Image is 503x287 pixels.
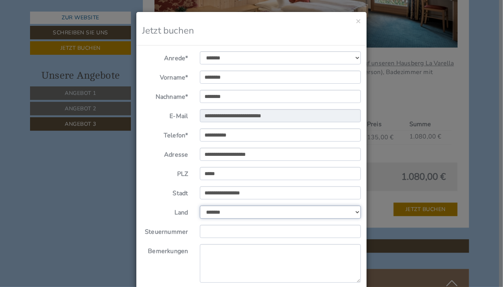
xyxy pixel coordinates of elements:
label: Telefon* [136,128,194,140]
small: 16:24 [12,37,128,43]
label: Steuernummer [136,225,194,236]
label: Bemerkungen [136,244,194,256]
button: Senden [257,203,303,217]
label: Adresse [136,148,194,159]
label: Stadt [136,186,194,198]
label: E-Mail [136,109,194,121]
label: Land [136,206,194,217]
button: × [356,17,361,25]
label: Nachname* [136,90,194,101]
div: [DATE] [137,6,166,19]
label: Vorname* [136,71,194,82]
h3: Jetzt buchen [142,25,361,35]
div: Guten Tag, wie können wir Ihnen helfen? [6,21,132,44]
div: Hotel Ciasa Rü Blanch - Authentic view [12,22,128,29]
label: Anrede* [136,51,194,63]
label: PLZ [136,167,194,179]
